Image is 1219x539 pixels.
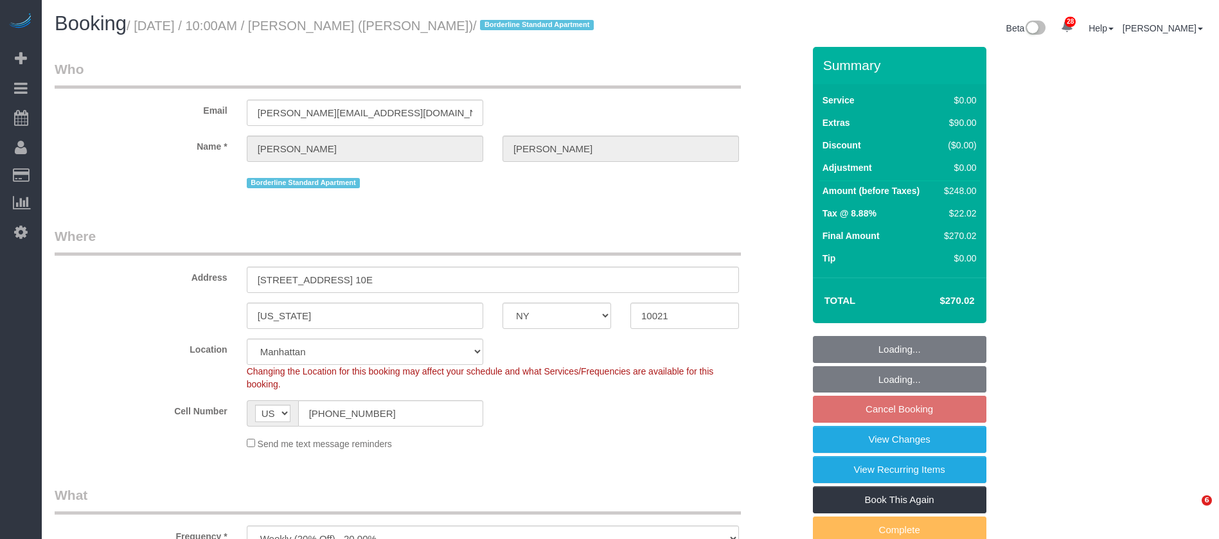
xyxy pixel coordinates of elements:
[823,207,876,220] label: Tax @ 8.88%
[939,139,976,152] div: ($0.00)
[939,229,976,242] div: $270.02
[823,229,880,242] label: Final Amount
[1065,17,1076,27] span: 28
[823,116,850,129] label: Extras
[258,439,392,449] span: Send me text message reminders
[939,184,976,197] div: $248.00
[824,295,856,306] strong: Total
[1089,23,1114,33] a: Help
[823,58,980,73] h3: Summary
[813,426,986,453] a: View Changes
[939,94,976,107] div: $0.00
[247,303,483,329] input: City
[45,339,237,356] label: Location
[45,136,237,153] label: Name *
[45,400,237,418] label: Cell Number
[480,20,594,30] span: Borderline Standard Apartment
[1202,495,1212,506] span: 6
[939,207,976,220] div: $22.02
[1175,495,1206,526] iframe: Intercom live chat
[1054,13,1080,41] a: 28
[8,13,33,31] img: Automaid Logo
[55,486,741,515] legend: What
[1123,23,1203,33] a: [PERSON_NAME]
[298,400,483,427] input: Cell Number
[823,161,872,174] label: Adjustment
[247,178,360,188] span: Borderline Standard Apartment
[1006,23,1046,33] a: Beta
[45,100,237,117] label: Email
[823,94,855,107] label: Service
[823,184,920,197] label: Amount (before Taxes)
[55,227,741,256] legend: Where
[247,366,714,389] span: Changing the Location for this booking may affect your schedule and what Services/Frequencies are...
[247,100,483,126] input: Email
[503,136,739,162] input: Last Name
[473,19,598,33] span: /
[1024,21,1045,37] img: New interface
[813,486,986,513] a: Book This Again
[939,252,976,265] div: $0.00
[55,12,127,35] span: Booking
[901,296,974,306] h4: $270.02
[127,19,598,33] small: / [DATE] / 10:00AM / [PERSON_NAME] ([PERSON_NAME])
[823,139,861,152] label: Discount
[939,116,976,129] div: $90.00
[813,456,986,483] a: View Recurring Items
[939,161,976,174] div: $0.00
[823,252,836,265] label: Tip
[45,267,237,284] label: Address
[55,60,741,89] legend: Who
[630,303,739,329] input: Zip Code
[247,136,483,162] input: First Name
